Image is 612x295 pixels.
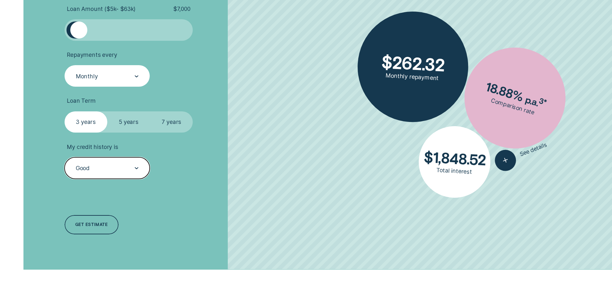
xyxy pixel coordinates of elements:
div: Good [76,165,90,172]
label: 5 years [107,111,150,133]
span: Loan Amount ( $5k - $63k ) [67,5,136,13]
span: See details [519,141,548,158]
span: Loan Term [67,97,95,104]
a: Get estimate [65,215,119,234]
label: 7 years [150,111,193,133]
span: My credit history is [67,143,118,151]
span: Repayments every [67,51,117,58]
span: $ 7,000 [173,5,191,13]
button: See details [492,134,551,174]
div: Monthly [76,73,98,80]
label: 3 years [65,111,107,133]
